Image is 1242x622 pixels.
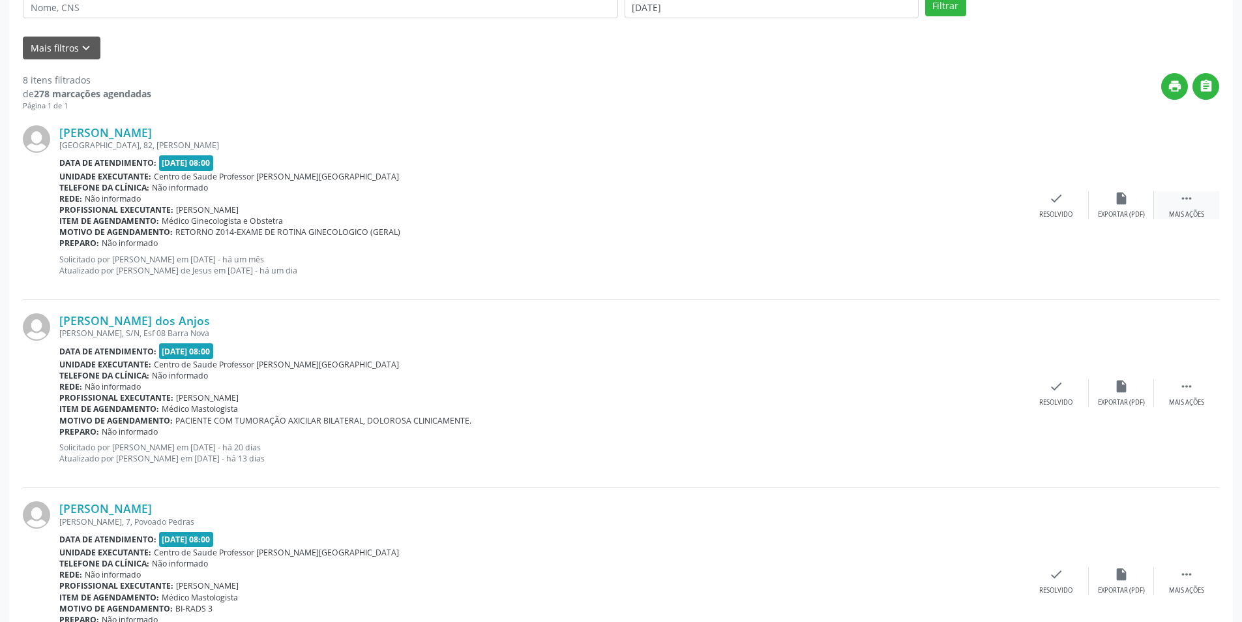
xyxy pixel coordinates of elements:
span: [DATE] 08:00 [159,155,214,170]
span: Centro de Saude Professor [PERSON_NAME][GEOGRAPHIC_DATA] [154,547,399,558]
b: Motivo de agendamento: [59,415,173,426]
b: Unidade executante: [59,359,151,370]
span: Não informado [152,558,208,569]
span: Não informado [102,426,158,437]
i: insert_drive_file [1114,191,1129,206]
span: Centro de Saude Professor [PERSON_NAME][GEOGRAPHIC_DATA] [154,171,399,182]
div: Resolvido [1039,586,1072,595]
div: Mais ações [1169,210,1204,219]
div: de [23,87,151,101]
b: Item de agendamento: [59,215,159,226]
strong: 278 marcações agendadas [34,87,151,100]
i:  [1199,79,1213,93]
i: insert_drive_file [1114,567,1129,582]
span: [DATE] 08:00 [159,532,214,547]
div: Mais ações [1169,398,1204,407]
div: 8 itens filtrados [23,73,151,87]
b: Motivo de agendamento: [59,603,173,614]
b: Rede: [59,381,82,392]
button: print [1161,73,1188,100]
span: Não informado [85,193,141,204]
div: Mais ações [1169,586,1204,595]
p: Solicitado por [PERSON_NAME] em [DATE] - há 20 dias Atualizado por [PERSON_NAME] em [DATE] - há 1... [59,442,1024,464]
b: Preparo: [59,426,99,437]
b: Rede: [59,569,82,580]
div: Página 1 de 1 [23,101,151,112]
span: Não informado [152,370,208,381]
i: check [1049,191,1063,206]
span: [PERSON_NAME] [176,580,239,591]
b: Telefone da clínica: [59,558,149,569]
i:  [1179,191,1194,206]
span: Médico Mastologista [162,403,238,414]
span: Não informado [152,182,208,193]
span: PACIENTE COM TUMORAÇÃO AXICILAR BILATERAL, DOLOROSA CLINICAMENTE. [175,415,471,426]
span: Não informado [102,238,158,249]
a: [PERSON_NAME] [59,501,152,516]
img: img [23,125,50,153]
i:  [1179,567,1194,582]
i:  [1179,379,1194,394]
i: keyboard_arrow_down [79,41,93,55]
b: Rede: [59,193,82,204]
div: Exportar (PDF) [1098,398,1145,407]
div: Resolvido [1039,210,1072,219]
div: [PERSON_NAME], 7, Povoado Pedras [59,516,1024,527]
span: [DATE] 08:00 [159,343,214,358]
b: Motivo de agendamento: [59,226,173,238]
span: [PERSON_NAME] [176,392,239,403]
div: Resolvido [1039,398,1072,407]
i: check [1049,379,1063,394]
span: [PERSON_NAME] [176,204,239,215]
div: [GEOGRAPHIC_DATA], 82, [PERSON_NAME] [59,140,1024,151]
div: [PERSON_NAME], S/N, Esf 08 Barra Nova [59,328,1024,339]
img: img [23,501,50,529]
p: Solicitado por [PERSON_NAME] em [DATE] - há um mês Atualizado por [PERSON_NAME] de Jesus em [DATE... [59,254,1024,276]
b: Item de agendamento: [59,403,159,414]
i: print [1168,79,1182,93]
a: [PERSON_NAME] [59,125,152,140]
span: Não informado [85,381,141,392]
img: img [23,313,50,341]
span: Médico Mastologista [162,592,238,603]
b: Unidade executante: [59,547,151,558]
b: Item de agendamento: [59,592,159,603]
b: Profissional executante: [59,204,173,215]
b: Preparo: [59,238,99,249]
b: Data de atendimento: [59,157,156,168]
button:  [1192,73,1219,100]
b: Telefone da clínica: [59,182,149,193]
b: Data de atendimento: [59,534,156,545]
div: Exportar (PDF) [1098,586,1145,595]
a: [PERSON_NAME] dos Anjos [59,313,210,328]
span: Não informado [85,569,141,580]
b: Profissional executante: [59,392,173,403]
div: Exportar (PDF) [1098,210,1145,219]
i: check [1049,567,1063,582]
button: Mais filtroskeyboard_arrow_down [23,37,100,59]
b: Profissional executante: [59,580,173,591]
b: Telefone da clínica: [59,370,149,381]
span: Centro de Saude Professor [PERSON_NAME][GEOGRAPHIC_DATA] [154,359,399,370]
span: Médico Ginecologista e Obstetra [162,215,283,226]
b: Data de atendimento: [59,346,156,357]
span: RETORNO Z014-EXAME DE ROTINA GINECOLOGICO (GERAL) [175,226,400,238]
span: BI-RADS 3 [175,603,213,614]
i: insert_drive_file [1114,379,1129,394]
b: Unidade executante: [59,171,151,182]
